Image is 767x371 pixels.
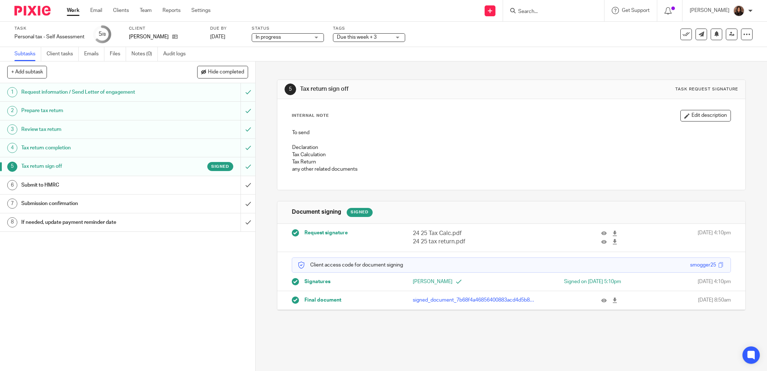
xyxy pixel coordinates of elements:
button: Edit description [680,110,731,121]
span: [DATE] 8:50am [698,297,731,304]
span: [DATE] [210,34,225,39]
img: Pixie [14,6,51,16]
a: Email [90,7,102,14]
div: 1 [7,87,17,97]
div: Signed [347,208,373,217]
p: To send [292,129,731,136]
a: Notes (0) [131,47,158,61]
div: Personal tax - Self Assessment [14,33,84,40]
span: In progress [256,35,281,40]
p: Tax Return [292,158,731,166]
button: Hide completed [197,66,248,78]
div: Signed on [DATE] 5:10pm [523,278,621,285]
p: [PERSON_NAME] [129,33,169,40]
h1: Review tax return [21,124,163,135]
a: Reports [162,7,181,14]
input: Search [517,9,582,15]
span: Get Support [622,8,650,13]
h1: If needed, update payment reminder date [21,217,163,228]
label: Task [14,26,84,31]
h1: Document signing [292,208,341,216]
a: Settings [191,7,211,14]
p: Internal Note [292,113,329,119]
h1: Prepare tax return [21,105,163,116]
p: Tax Calculation [292,151,731,158]
p: 24 25 Tax Calc.pdf [413,229,536,238]
p: [PERSON_NAME] [690,7,729,14]
a: Clients [113,7,129,14]
p: 24 25 tax return.pdf [413,238,536,246]
div: smogger25 [690,261,716,269]
h1: Tax return sign off [21,161,163,172]
div: 5 [99,30,106,38]
span: Request signature [304,229,348,236]
div: 5 [7,162,17,172]
a: Team [140,7,152,14]
div: 2 [7,106,17,116]
label: Tags [333,26,405,31]
a: Work [67,7,79,14]
span: Signatures [304,278,330,285]
h1: Tax return sign off [300,85,527,93]
p: signed_document_7b68f4a46856400883acd4d5b816eb99.pdf [413,297,536,304]
img: Headshot.jpg [733,5,745,17]
h1: Submission confirmation [21,198,163,209]
h1: Tax return completion [21,142,163,153]
small: /8 [102,33,106,37]
div: 7 [7,199,17,209]
h1: Request information / Send Letter of engagement [21,87,163,98]
a: Files [110,47,126,61]
a: Subtasks [14,47,41,61]
label: Status [252,26,324,31]
span: Hide completed [208,69,244,75]
h1: Submit to HMRC [21,180,163,191]
a: Emails [84,47,104,61]
a: Audit logs [163,47,191,61]
div: 3 [7,124,17,135]
span: Signed [211,163,229,170]
span: Due this week + 3 [337,35,377,40]
div: 5 [285,84,296,95]
button: + Add subtask [7,66,47,78]
label: Client [129,26,201,31]
span: [DATE] 4:10pm [698,229,731,246]
span: Final document [304,297,341,304]
label: Due by [210,26,243,31]
span: [DATE] 4:10pm [698,278,731,285]
div: 8 [7,217,17,227]
div: Task request signature [675,86,738,92]
div: 4 [7,143,17,153]
p: any other related documents [292,166,731,173]
p: Client access code for document signing [298,261,403,269]
p: [PERSON_NAME] [413,278,511,285]
a: Client tasks [47,47,79,61]
p: Declaration [292,144,731,151]
div: 6 [7,180,17,190]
